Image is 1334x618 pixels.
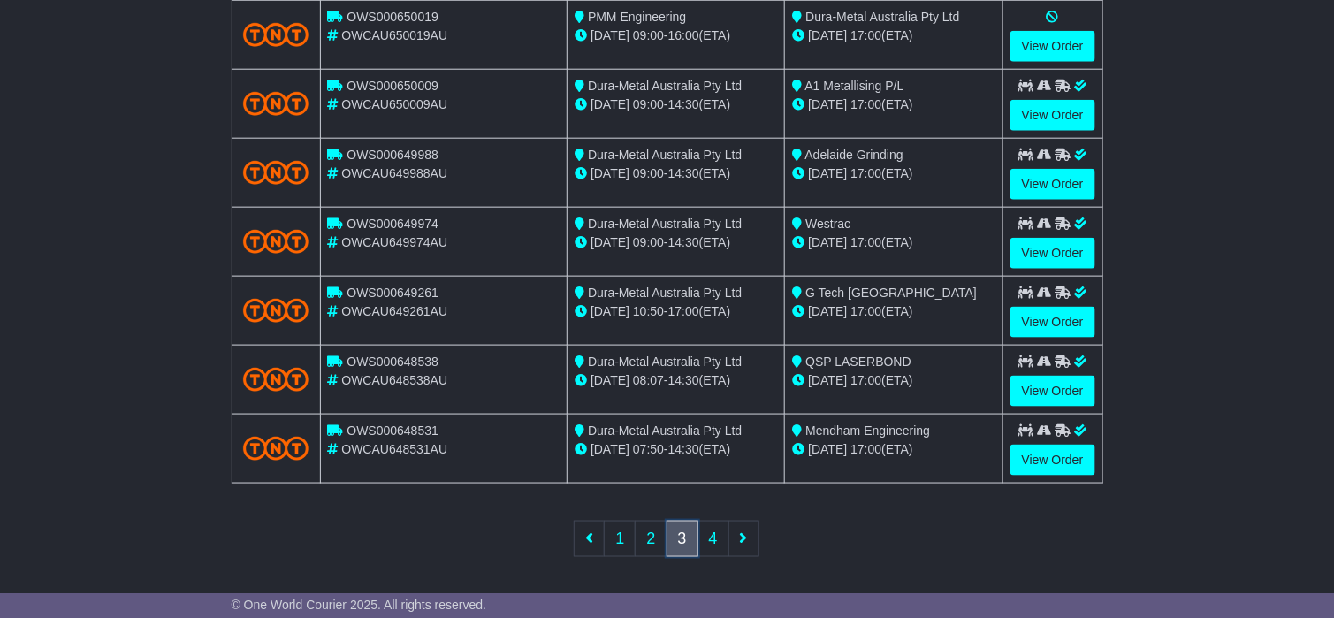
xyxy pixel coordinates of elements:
span: 17:00 [668,304,699,318]
div: - (ETA) [575,95,777,114]
span: 14:30 [668,373,699,387]
div: - (ETA) [575,440,777,459]
span: Dura-Metal Australia Pty Ltd [588,217,742,231]
span: [DATE] [808,373,847,387]
span: 17:00 [850,28,881,42]
span: 09:00 [633,166,664,180]
div: (ETA) [792,27,995,45]
span: 16:00 [668,28,699,42]
span: 09:00 [633,97,664,111]
span: [DATE] [808,28,847,42]
span: OWS000650009 [347,79,438,93]
span: 17:00 [850,373,881,387]
span: 17:00 [850,166,881,180]
span: Dura-Metal Australia Pty Ltd [588,423,742,438]
img: TNT_Domestic.png [243,299,309,323]
span: OWS000649261 [347,286,438,300]
span: OWCAU648538AU [341,373,447,387]
span: Dura-Metal Australia Pty Ltd [588,355,742,369]
span: Dura-Metal Australia Pty Ltd [805,10,959,24]
img: TNT_Domestic.png [243,23,309,47]
span: 08:07 [633,373,664,387]
span: [DATE] [808,166,847,180]
span: 17:00 [850,304,881,318]
span: PMM Engineering [588,10,686,24]
img: TNT_Domestic.png [243,230,309,254]
span: OWCAU648531AU [341,442,447,456]
div: (ETA) [792,95,995,114]
a: 4 [697,521,729,557]
a: 2 [635,521,667,557]
span: OWS000649988 [347,148,438,162]
span: 07:50 [633,442,664,456]
span: [DATE] [591,28,629,42]
span: Dura-Metal Australia Pty Ltd [588,286,742,300]
div: - (ETA) [575,302,777,321]
span: [DATE] [591,97,629,111]
div: (ETA) [792,440,995,459]
a: View Order [1010,238,1095,269]
span: [DATE] [591,373,629,387]
img: TNT_Domestic.png [243,437,309,461]
span: 17:00 [850,442,881,456]
span: [DATE] [591,442,629,456]
span: [DATE] [591,166,629,180]
span: Adelaide Grinding [805,148,903,162]
a: View Order [1010,445,1095,476]
a: 1 [604,521,636,557]
div: - (ETA) [575,371,777,390]
a: View Order [1010,307,1095,338]
div: (ETA) [792,233,995,252]
span: [DATE] [808,442,847,456]
img: TNT_Domestic.png [243,368,309,392]
span: OWS000650019 [347,10,438,24]
span: 10:50 [633,304,664,318]
span: [DATE] [808,304,847,318]
a: 3 [667,521,698,557]
span: OWCAU649974AU [341,235,447,249]
div: - (ETA) [575,27,777,45]
div: (ETA) [792,371,995,390]
span: OWS000648531 [347,423,438,438]
span: OWS000649974 [347,217,438,231]
span: Dura-Metal Australia Pty Ltd [588,79,742,93]
span: OWCAU650019AU [341,28,447,42]
span: 09:00 [633,235,664,249]
div: (ETA) [792,302,995,321]
span: 14:30 [668,166,699,180]
span: © One World Courier 2025. All rights reserved. [232,598,487,612]
span: 09:00 [633,28,664,42]
a: View Order [1010,100,1095,131]
span: 14:30 [668,97,699,111]
span: 14:30 [668,235,699,249]
div: (ETA) [792,164,995,183]
span: OWCAU650009AU [341,97,447,111]
a: View Order [1010,31,1095,62]
span: 17:00 [850,235,881,249]
span: OWCAU649988AU [341,166,447,180]
span: Dura-Metal Australia Pty Ltd [588,148,742,162]
span: [DATE] [808,235,847,249]
a: View Order [1010,169,1095,200]
img: TNT_Domestic.png [243,92,309,116]
span: [DATE] [591,304,629,318]
span: A1 Metallising P/L [805,79,904,93]
span: OWS000648538 [347,355,438,369]
span: 14:30 [668,442,699,456]
span: OWCAU649261AU [341,304,447,318]
span: G Tech [GEOGRAPHIC_DATA] [805,286,977,300]
span: QSP LASERBOND [805,355,911,369]
span: Mendham Engineering [805,423,930,438]
span: [DATE] [808,97,847,111]
div: - (ETA) [575,233,777,252]
span: 17:00 [850,97,881,111]
a: View Order [1010,376,1095,407]
span: Westrac [805,217,850,231]
span: [DATE] [591,235,629,249]
div: - (ETA) [575,164,777,183]
img: TNT_Domestic.png [243,161,309,185]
